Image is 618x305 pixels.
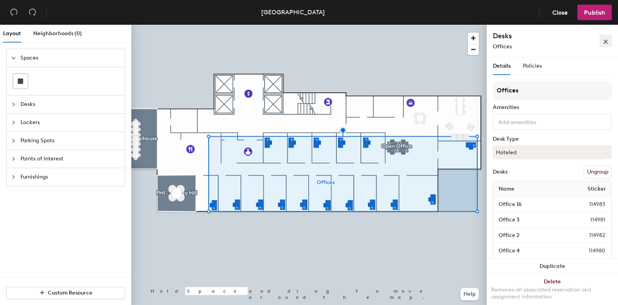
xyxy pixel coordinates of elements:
button: Redo (⌘ + ⇧ + Z) [25,5,40,20]
input: Add amenities [497,117,566,126]
span: Lockers [20,114,120,131]
span: expanded [11,56,16,60]
span: Sticker [584,182,610,196]
span: 114980 [570,247,610,255]
span: close [603,39,608,44]
button: Hoteled [493,145,612,159]
button: Close [546,5,574,20]
span: collapsed [11,120,16,125]
span: Layout [3,30,21,37]
span: Publish [584,9,605,16]
input: Unnamed desk [495,215,572,225]
span: Name [495,182,518,196]
span: Details [493,63,511,69]
span: 114981 [572,216,610,224]
span: Close [552,9,568,16]
button: Publish [577,5,612,20]
span: Furnishings [20,168,120,186]
div: Removes all associated reservation and assignment information [491,286,613,300]
div: [GEOGRAPHIC_DATA] [261,7,325,17]
button: Ungroup [584,165,612,179]
input: Unnamed desk [495,245,570,256]
span: 114983 [570,200,610,209]
span: Points of Interest [20,150,120,168]
button: Help [460,288,479,300]
input: Unnamed desk [495,199,570,210]
span: Custom Resource [48,290,92,296]
span: Offices [493,43,512,50]
span: Parking Spots [20,132,120,150]
span: 114982 [570,231,610,240]
button: Undo (⌘ + Z) [6,5,22,20]
span: collapsed [11,175,16,179]
button: Duplicate [487,259,618,274]
h4: Desks [493,31,578,41]
span: Spaces [20,49,120,67]
span: undo [10,8,18,16]
span: collapsed [11,138,16,143]
button: Custom Resource [6,287,125,299]
div: Desks [493,169,508,175]
span: Neighborhoods (0) [33,30,82,37]
span: collapsed [11,157,16,161]
span: Desks [20,95,120,113]
span: collapsed [11,102,16,107]
input: Unnamed desk [495,230,570,241]
div: Amenities [493,104,612,111]
span: Policies [523,63,542,69]
div: Desk Type [493,136,612,142]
